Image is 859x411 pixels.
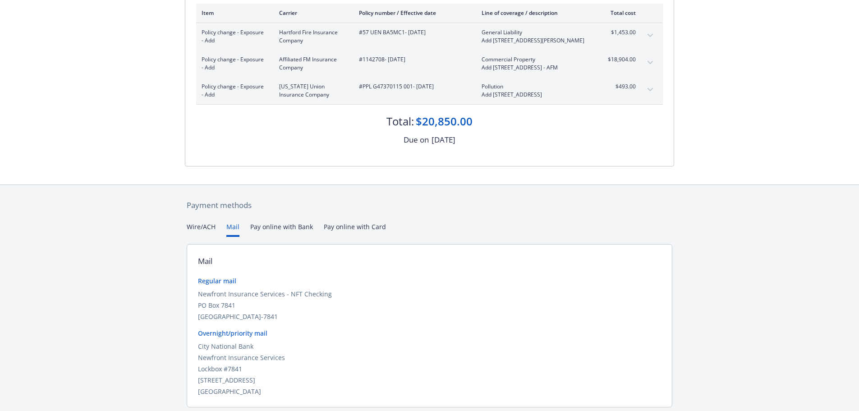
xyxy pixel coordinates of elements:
button: expand content [643,28,657,43]
span: PollutionAdd [STREET_ADDRESS] [482,83,588,99]
span: Hartford Fire Insurance Company [279,28,345,45]
span: $1,453.00 [602,28,636,37]
div: Policy number / Effective date [359,9,467,17]
span: Pollution [482,83,588,91]
button: expand content [643,55,657,70]
span: Policy change - Exposure - Add [202,55,265,72]
div: Total: [386,114,414,129]
span: General Liability [482,28,588,37]
div: $20,850.00 [416,114,473,129]
button: Wire/ACH [187,222,216,237]
div: [GEOGRAPHIC_DATA]-7841 [198,312,661,321]
div: Policy change - Exposure - AddHartford Fire Insurance Company#57 UEN BA5MC1- [DATE]General Liabil... [196,23,663,50]
div: Line of coverage / description [482,9,588,17]
button: Pay online with Card [324,222,386,237]
span: [US_STATE] Union Insurance Company [279,83,345,99]
div: Overnight/priority mail [198,328,661,338]
span: General LiabilityAdd [STREET_ADDRESS][PERSON_NAME] [482,28,588,45]
span: Add [STREET_ADDRESS][PERSON_NAME] [482,37,588,45]
span: #PPL G47370115 001 - [DATE] [359,83,467,91]
span: Affiliated FM Insurance Company [279,55,345,72]
span: Commercial Property [482,55,588,64]
button: Pay online with Bank [250,222,313,237]
span: Commercial PropertyAdd [STREET_ADDRESS] - AFM [482,55,588,72]
div: [DATE] [432,134,455,146]
span: Policy change - Exposure - Add [202,83,265,99]
span: $493.00 [602,83,636,91]
button: expand content [643,83,657,97]
div: Newfront Insurance Services - NFT Checking [198,289,661,299]
button: Mail [226,222,239,237]
div: Mail [198,255,212,267]
div: Regular mail [198,276,661,286]
div: Due on [404,134,429,146]
div: Policy change - Exposure - AddAffiliated FM Insurance Company#1142708- [DATE]Commercial PropertyA... [196,50,663,77]
span: Policy change - Exposure - Add [202,28,265,45]
div: Carrier [279,9,345,17]
span: Add [STREET_ADDRESS] [482,91,588,99]
div: [GEOGRAPHIC_DATA] [198,387,661,396]
div: Payment methods [187,199,672,211]
div: City National Bank [198,342,661,351]
div: Lockbox #7841 [198,364,661,374]
span: #57 UEN BA5MC1 - [DATE] [359,28,467,37]
div: PO Box 7841 [198,300,661,310]
div: Total cost [602,9,636,17]
div: Policy change - Exposure - Add[US_STATE] Union Insurance Company#PPL G47370115 001- [DATE]Polluti... [196,77,663,104]
div: Item [202,9,265,17]
span: Add [STREET_ADDRESS] - AFM [482,64,588,72]
div: Newfront Insurance Services [198,353,661,362]
span: $18,904.00 [602,55,636,64]
div: [STREET_ADDRESS] [198,375,661,385]
span: #1142708 - [DATE] [359,55,467,64]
